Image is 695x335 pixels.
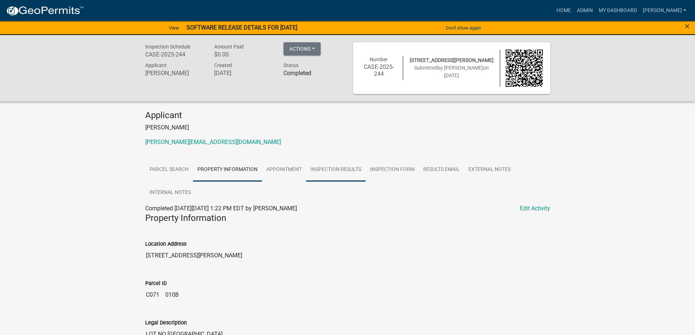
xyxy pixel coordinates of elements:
[145,44,190,50] span: Inspection Schedule
[193,158,262,182] a: Property Information
[145,123,550,132] p: [PERSON_NAME]
[145,51,204,58] h6: CASE-2025-244
[214,70,273,77] h6: [DATE]
[370,57,388,62] span: Number
[145,281,167,286] label: Parcel ID
[553,4,574,17] a: Home
[145,70,204,77] h6: [PERSON_NAME]
[262,158,306,182] a: Appointment
[145,139,281,145] a: [PERSON_NAME][EMAIL_ADDRESS][DOMAIN_NAME]
[443,22,484,34] button: Don't show again
[596,4,640,17] a: My Dashboard
[145,62,167,68] span: Applicant
[685,21,690,31] span: ×
[145,213,550,223] h4: Property Information
[186,24,297,31] strong: SOFTWARE RELEASE DETAILS FOR [DATE]
[414,65,489,78] span: Submitted on [DATE]
[214,51,273,58] h6: $0.00
[214,44,244,50] span: Amount Paid
[283,42,321,55] button: Actions
[506,50,543,87] img: QR code
[437,65,483,71] span: by [PERSON_NAME]
[145,158,193,182] a: Parcel search
[685,22,690,31] button: Close
[419,158,464,182] a: Results Email
[214,62,232,68] span: Created
[520,204,550,213] a: Edit Activity
[574,4,596,17] a: Admin
[145,181,195,204] a: Internal Notes
[283,70,311,77] strong: Completed
[464,158,515,182] a: External Notes
[640,4,689,17] a: [PERSON_NAME]
[145,110,550,121] h4: Applicant
[145,242,186,247] label: Location Address
[166,22,182,34] a: View
[145,205,297,212] span: Completed [DATE][DATE] 1:22 PM EDT by [PERSON_NAME]
[306,158,366,182] a: Inspection Results
[283,62,298,68] span: Status
[410,57,494,63] span: [STREET_ADDRESS][PERSON_NAME]
[360,63,398,77] h6: CASE-2025-244
[366,158,419,182] a: Inspection Form
[145,320,187,326] label: Legal Description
